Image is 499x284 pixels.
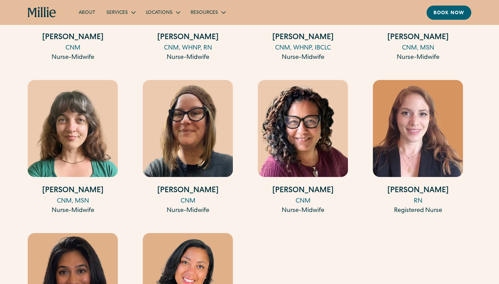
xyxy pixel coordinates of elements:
[258,53,348,62] div: Nurse-Midwife
[258,32,348,44] h4: [PERSON_NAME]
[373,185,463,197] h4: [PERSON_NAME]
[28,7,56,18] a: home
[143,53,233,62] div: Nurse-Midwife
[373,44,463,53] div: CNM, MSN
[101,7,140,18] div: Services
[143,206,233,215] div: Nurse-Midwife
[28,32,118,44] h4: [PERSON_NAME]
[258,80,348,215] a: [PERSON_NAME]CNMNurse-Midwife
[258,197,348,206] div: CNM
[28,80,118,215] a: [PERSON_NAME]CNM, MSNNurse-Midwife
[185,7,230,18] div: Resources
[106,9,128,17] div: Services
[73,7,101,18] a: About
[28,53,118,62] div: Nurse-Midwife
[427,6,471,20] a: Book now
[434,10,464,17] div: Book now
[140,7,185,18] div: Locations
[28,206,118,215] div: Nurse-Midwife
[373,197,463,206] div: RN
[28,44,118,53] div: CNM
[373,53,463,62] div: Nurse-Midwife
[258,185,348,197] h4: [PERSON_NAME]
[373,206,463,215] div: Registered Nurse
[28,197,118,206] div: CNM, MSN
[146,9,173,17] div: Locations
[143,32,233,44] h4: [PERSON_NAME]
[28,185,118,197] h4: [PERSON_NAME]
[143,44,233,53] div: CNM, WHNP, RN
[143,197,233,206] div: CNM
[258,206,348,215] div: Nurse-Midwife
[191,9,218,17] div: Resources
[143,185,233,197] h4: [PERSON_NAME]
[373,32,463,44] h4: [PERSON_NAME]
[143,80,233,215] a: [PERSON_NAME]CNMNurse-Midwife
[258,44,348,53] div: CNM, WHNP, IBCLC
[373,80,463,215] a: [PERSON_NAME]RNRegistered Nurse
